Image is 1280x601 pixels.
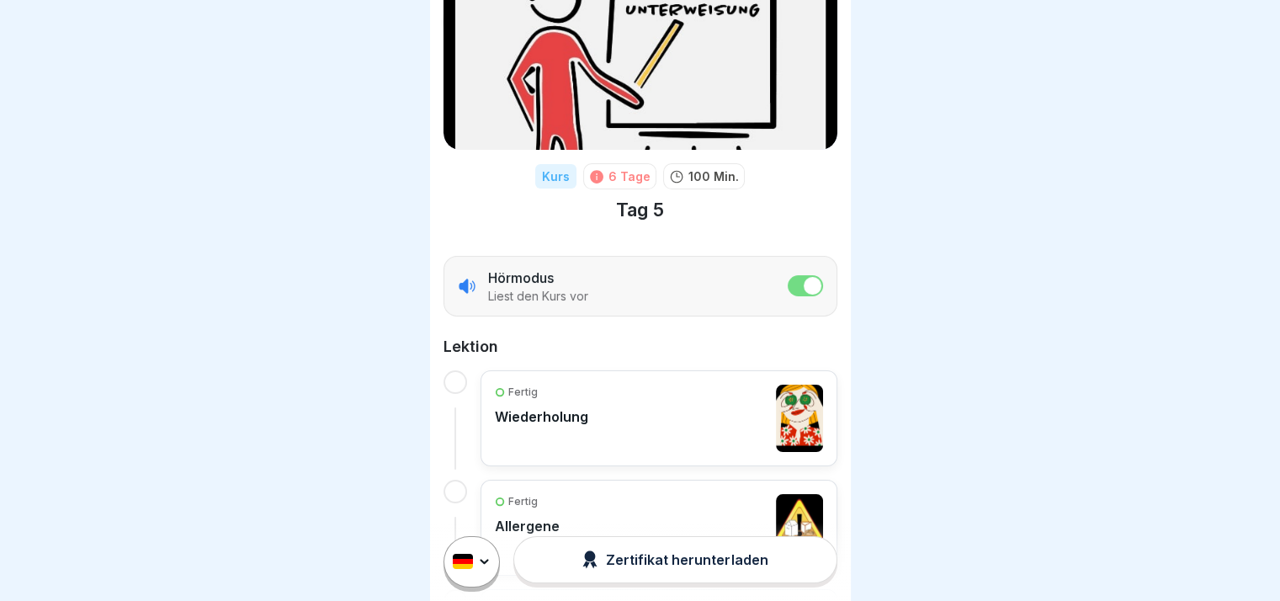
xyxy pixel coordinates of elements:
p: Fertig [508,494,538,509]
div: Zertifikat herunterladen [582,550,767,569]
img: clpbbt4cc0000356yjs5jpk1h.jpg [776,494,823,561]
h1: Tag 5 [616,198,664,222]
p: Allergene [495,518,560,535]
div: 6 Tage [608,168,651,185]
p: 100 Min. [688,168,739,185]
h2: Lektion [443,337,837,357]
div: Kurs [535,164,576,189]
p: Fertig [508,385,538,400]
img: clrjdrbeh002l356y5o9c0029.jpg [776,385,823,452]
p: Hörmodus [488,269,554,287]
p: Liest den Kurs vor [488,289,588,304]
button: listener mode [788,275,823,296]
a: FertigAllergene [495,494,823,561]
a: FertigWiederholung [495,385,823,452]
p: Wiederholung [495,408,588,425]
img: de.svg [453,555,473,570]
button: Zertifikat herunterladen [513,536,837,583]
